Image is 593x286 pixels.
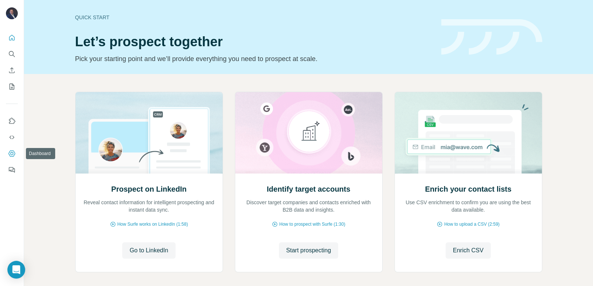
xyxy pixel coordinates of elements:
button: My lists [6,80,18,93]
img: banner [441,19,542,55]
img: Avatar [6,7,18,19]
span: How Surfe works on LinkedIn (1:58) [117,221,188,228]
p: Reveal contact information for intelligent prospecting and instant data sync. [83,199,215,213]
img: Prospect on LinkedIn [75,92,223,174]
button: Dashboard [6,147,18,160]
p: Discover target companies and contacts enriched with B2B data and insights. [243,199,375,213]
span: Go to LinkedIn [130,246,168,255]
button: Go to LinkedIn [122,242,176,259]
button: Quick start [6,31,18,44]
img: Identify target accounts [235,92,383,174]
span: Start prospecting [286,246,331,255]
button: Use Surfe API [6,131,18,144]
span: How to prospect with Surfe (1:30) [279,221,345,228]
h2: Prospect on LinkedIn [111,184,186,194]
h1: Let’s prospect together [75,34,432,49]
p: Pick your starting point and we’ll provide everything you need to prospect at scale. [75,54,432,64]
span: Enrich CSV [453,246,484,255]
button: Use Surfe on LinkedIn [6,114,18,128]
button: Enrich CSV [6,64,18,77]
img: Enrich your contact lists [394,92,542,174]
div: Quick start [75,14,432,21]
button: Start prospecting [279,242,339,259]
h2: Enrich your contact lists [425,184,511,194]
button: Enrich CSV [446,242,491,259]
button: Search [6,47,18,61]
h2: Identify target accounts [267,184,350,194]
span: How to upload a CSV (2:59) [444,221,499,228]
p: Use CSV enrichment to confirm you are using the best data available. [402,199,534,213]
button: Feedback [6,163,18,176]
div: Open Intercom Messenger [7,261,25,279]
